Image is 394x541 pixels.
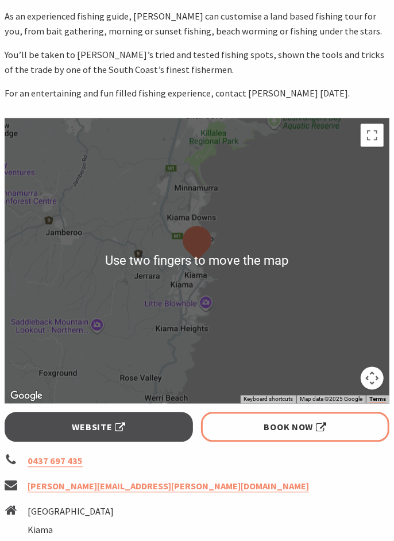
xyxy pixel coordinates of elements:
[28,455,83,467] a: 0437 697 435
[7,389,45,404] a: Click to see this area on Google Maps
[361,124,384,147] button: Toggle fullscreen view
[28,523,137,538] li: Kiama
[7,389,45,404] img: Google
[300,396,362,403] span: Map data ©2025 Google
[264,420,327,435] span: Book Now
[201,412,389,442] a: Book Now
[5,412,193,442] a: Website
[5,86,389,101] p: For an entertaining and fun filled fishing experience, contact [PERSON_NAME] [DATE].
[361,367,384,390] button: Map camera controls
[28,481,309,493] a: [PERSON_NAME][EMAIL_ADDRESS][PERSON_NAME][DOMAIN_NAME]
[369,396,386,403] a: Terms (opens in new tab)
[244,396,293,404] button: Keyboard shortcuts
[28,504,137,519] li: [GEOGRAPHIC_DATA]
[72,420,126,435] span: Website
[5,9,389,39] p: As an experienced fishing guide, [PERSON_NAME] can customise a land based fishing tour for you, f...
[5,47,389,78] p: You’ll be taken to [PERSON_NAME]’s tried and tested fishing spots, shown the tools and tricks of ...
